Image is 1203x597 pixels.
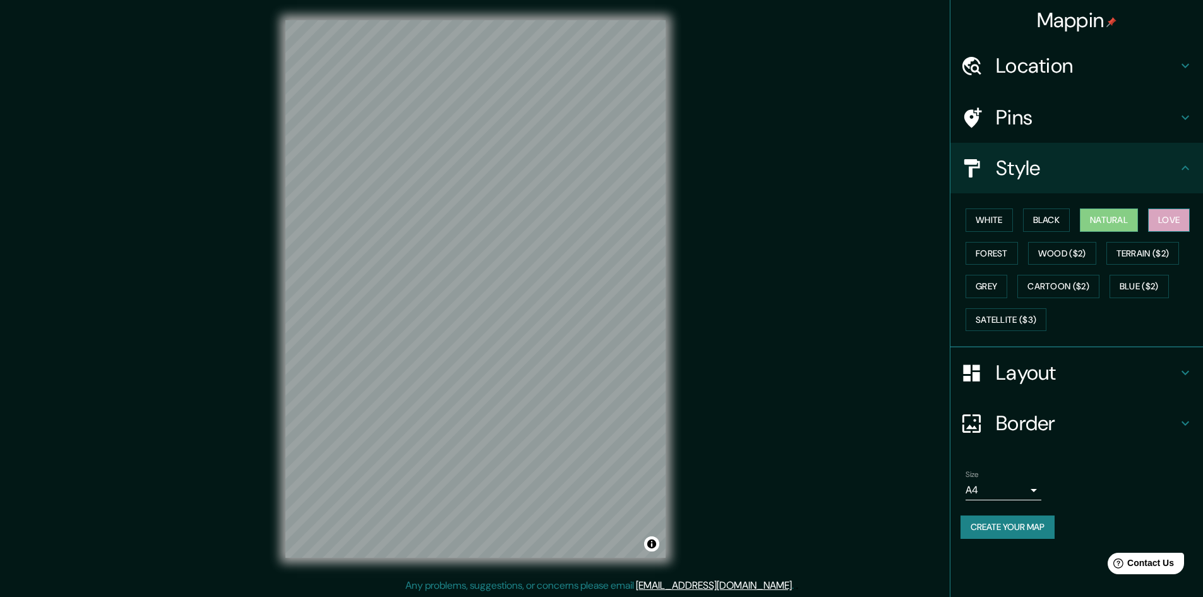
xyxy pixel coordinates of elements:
[961,516,1055,539] button: Create your map
[950,143,1203,193] div: Style
[996,53,1178,78] h4: Location
[796,578,798,593] div: .
[996,411,1178,436] h4: Border
[966,275,1007,298] button: Grey
[966,308,1046,332] button: Satellite ($3)
[1148,208,1190,232] button: Love
[966,242,1018,265] button: Forest
[1106,242,1180,265] button: Terrain ($2)
[966,208,1013,232] button: White
[1106,17,1116,27] img: pin-icon.png
[950,347,1203,398] div: Layout
[1110,275,1169,298] button: Blue ($2)
[1028,242,1096,265] button: Wood ($2)
[405,578,794,593] p: Any problems, suggestions, or concerns please email .
[950,398,1203,449] div: Border
[636,579,792,592] a: [EMAIL_ADDRESS][DOMAIN_NAME]
[285,20,666,558] canvas: Map
[966,469,979,480] label: Size
[1037,8,1117,33] h4: Mappin
[966,480,1041,500] div: A4
[996,360,1178,385] h4: Layout
[950,40,1203,91] div: Location
[996,155,1178,181] h4: Style
[644,536,659,552] button: Toggle attribution
[1080,208,1138,232] button: Natural
[1091,548,1189,583] iframe: Help widget launcher
[794,578,796,593] div: .
[950,92,1203,143] div: Pins
[996,105,1178,130] h4: Pins
[1017,275,1099,298] button: Cartoon ($2)
[1023,208,1070,232] button: Black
